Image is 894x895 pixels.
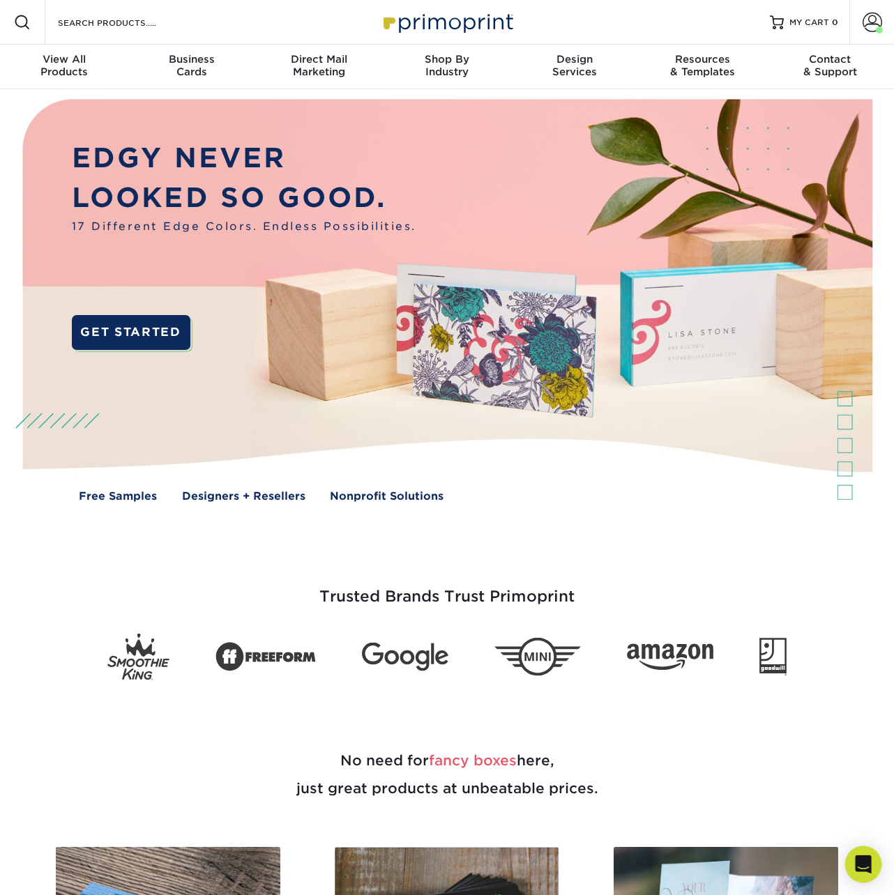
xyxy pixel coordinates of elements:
[362,643,448,671] img: Google
[72,218,416,234] span: 17 Different Edge Colors. Endless Possibilities.
[3,852,119,890] iframe: Google Customer Reviews
[511,53,639,66] span: Design
[639,45,766,89] a: Resources& Templates
[255,45,383,89] a: Direct MailMarketing
[255,53,383,66] span: Direct Mail
[766,45,894,89] a: Contact& Support
[56,14,192,31] input: SEARCH PRODUCTS.....
[72,138,416,178] p: EDGY NEVER
[639,53,766,78] div: & Templates
[215,634,316,679] img: Freeform
[832,17,838,27] span: 0
[845,846,882,883] div: Open Intercom Messenger
[128,53,255,66] span: Business
[128,45,255,89] a: BusinessCards
[107,634,169,680] img: Smoothie King
[39,554,855,622] h3: Trusted Brands Trust Primoprint
[182,488,305,504] a: Designers + Resellers
[494,638,581,676] img: Mini
[511,45,639,89] a: DesignServices
[766,53,894,78] div: & Support
[79,488,157,504] a: Free Samples
[255,53,383,78] div: Marketing
[128,53,255,78] div: Cards
[383,45,510,89] a: Shop ByIndustry
[330,488,444,504] a: Nonprofit Solutions
[72,178,416,218] p: LOOKED SO GOOD.
[759,638,787,675] img: Goodwill
[766,53,894,66] span: Contact
[383,53,510,78] div: Industry
[639,53,766,66] span: Resources
[627,643,713,670] img: Amazon
[789,17,829,29] span: MY CART
[377,7,517,37] img: Primoprint
[429,752,517,769] span: fancy boxes
[39,713,855,836] h2: No need for here, just great products at unbeatable prices.
[511,53,639,78] div: Services
[383,53,510,66] span: Shop By
[72,315,190,351] a: GET STARTED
